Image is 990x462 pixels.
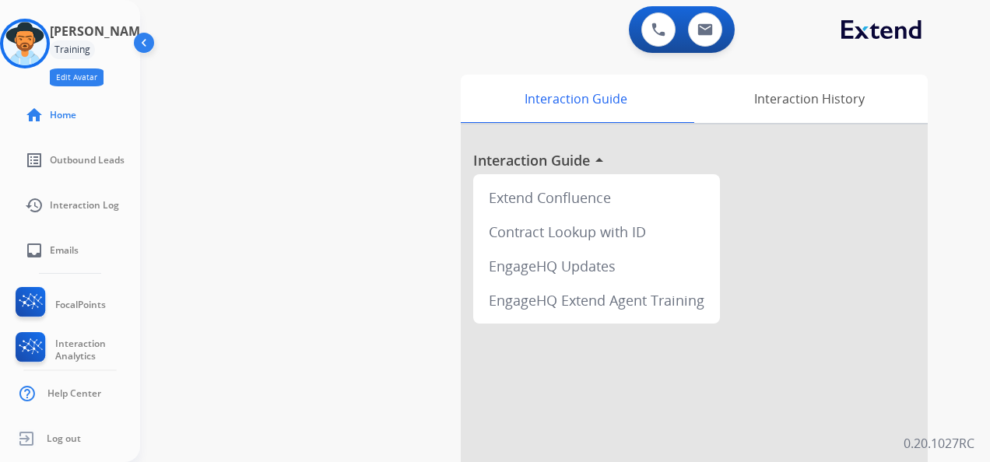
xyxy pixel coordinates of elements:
[50,109,76,121] span: Home
[50,40,95,59] div: Training
[50,154,125,166] span: Outbound Leads
[12,332,140,368] a: Interaction Analytics
[3,22,47,65] img: avatar
[461,75,690,123] div: Interaction Guide
[479,249,714,283] div: EngageHQ Updates
[47,432,81,445] span: Log out
[479,283,714,317] div: EngageHQ Extend Agent Training
[25,106,44,124] mat-icon: home
[690,75,928,123] div: Interaction History
[25,196,44,215] mat-icon: history
[55,338,140,362] span: Interaction Analytics
[50,199,119,212] span: Interaction Log
[50,244,79,257] span: Emails
[25,241,44,260] mat-icon: inbox
[479,180,714,215] div: Extend Confluence
[479,215,714,249] div: Contract Lookup with ID
[47,387,101,400] span: Help Center
[50,22,151,40] h3: [PERSON_NAME]
[904,434,974,453] p: 0.20.1027RC
[50,68,104,86] button: Edit Avatar
[25,151,44,170] mat-icon: list_alt
[55,299,106,311] span: FocalPoints
[12,287,106,323] a: FocalPoints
